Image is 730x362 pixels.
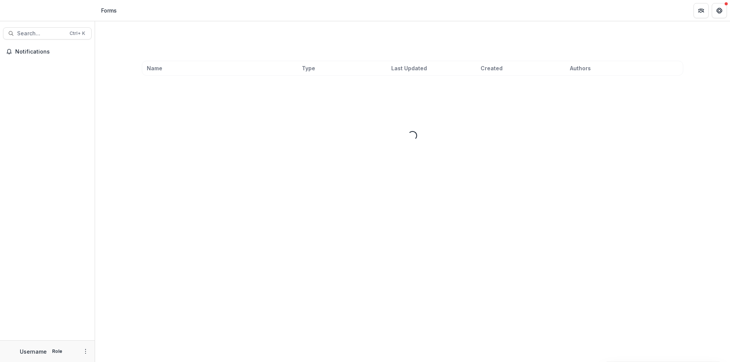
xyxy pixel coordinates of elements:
[693,3,709,18] button: Partners
[68,29,87,38] div: Ctrl + K
[3,46,92,58] button: Notifications
[20,348,47,356] p: Username
[101,6,117,14] div: Forms
[15,49,89,55] span: Notifications
[81,347,90,356] button: More
[98,5,120,16] nav: breadcrumb
[302,64,315,72] span: Type
[17,30,65,37] span: Search...
[3,27,92,40] button: Search...
[712,3,727,18] button: Get Help
[147,64,162,72] span: Name
[391,64,427,72] span: Last Updated
[50,348,65,355] p: Role
[481,64,503,72] span: Created
[570,64,591,72] span: Authors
